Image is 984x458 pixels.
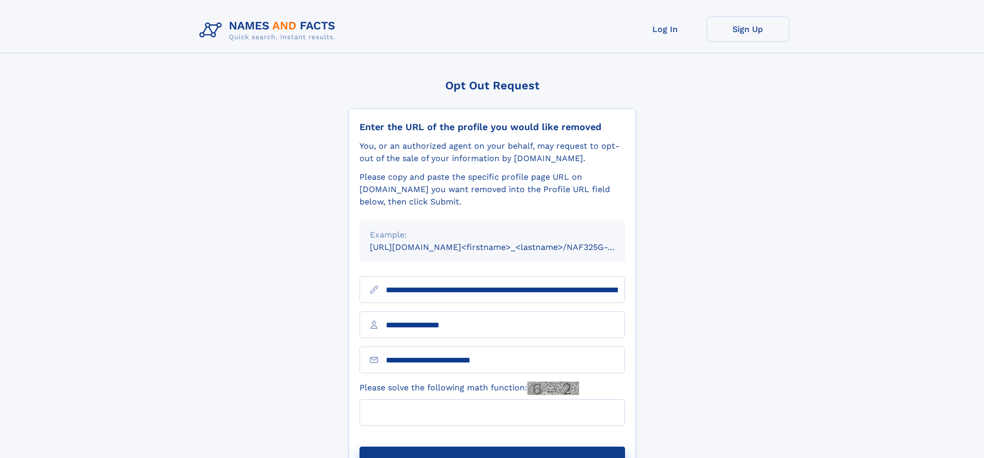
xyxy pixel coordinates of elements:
a: Log In [624,17,707,42]
div: Please copy and paste the specific profile page URL on [DOMAIN_NAME] you want removed into the Pr... [360,171,625,208]
div: Enter the URL of the profile you would like removed [360,121,625,133]
img: Logo Names and Facts [195,17,344,44]
a: Sign Up [707,17,789,42]
div: Example: [370,229,615,241]
div: You, or an authorized agent on your behalf, may request to opt-out of the sale of your informatio... [360,140,625,165]
div: Opt Out Request [349,79,636,92]
label: Please solve the following math function: [360,382,579,395]
small: [URL][DOMAIN_NAME]<firstname>_<lastname>/NAF325G-xxxxxxxx [370,242,645,252]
